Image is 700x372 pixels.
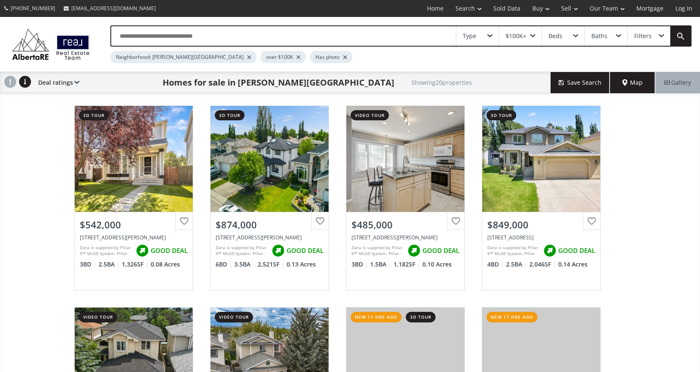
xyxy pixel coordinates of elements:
div: Beds [548,33,562,39]
div: Data is supplied by Pillar 9™ MLS® System. Pillar 9™ is the owner of the copyright in its MLS® Sy... [216,244,267,257]
span: 2.5 BA [506,260,527,269]
a: 3d tour$874,000[STREET_ADDRESS][PERSON_NAME]Data is supplied by Pillar 9™ MLS® System. Pillar 9™ ... [202,97,337,299]
img: rating icon [405,242,422,259]
div: Has photo [310,51,352,63]
div: Map [610,72,655,93]
span: 2,046 SF [529,260,556,269]
button: Save Search [551,72,610,93]
span: 3.5 BA [234,260,256,269]
span: Map [622,78,643,87]
div: $542,000 [80,218,188,231]
img: rating icon [541,242,558,259]
span: GOOD DEAL [422,246,459,255]
div: 91 Mountain Park Drive SE, Calgary, AB T2Z 1S1 [487,234,595,241]
div: Type [463,33,476,39]
div: $849,000 [487,218,595,231]
div: Data is supplied by Pillar 9™ MLS® System. Pillar 9™ is the owner of the copyright in its MLS® Sy... [487,244,539,257]
div: Baths [591,33,607,39]
span: 0.14 Acres [558,260,588,269]
div: 214 Mount Lorette Place SE, Calgary, AB T2Z2L9 [80,234,188,241]
span: 2.5 BA [98,260,120,269]
a: [EMAIL_ADDRESS][DOMAIN_NAME] [59,0,160,16]
span: 0.08 Acres [151,260,180,269]
div: 16 Mckinley Road SE, Calgary, AB T2Z 1T6 [351,234,459,241]
span: 1,326 SF [122,260,149,269]
span: 3 BD [351,260,368,269]
span: 0.13 Acres [287,260,316,269]
a: 3d tour$542,000[STREET_ADDRESS][PERSON_NAME]Data is supplied by Pillar 9™ MLS® System. Pillar 9™ ... [66,97,202,299]
span: 4 BD [487,260,504,269]
div: $874,000 [216,218,323,231]
a: 3d tour$849,000[STREET_ADDRESS]Data is supplied by Pillar 9™ MLS® System. Pillar 9™ is the owner ... [473,97,609,299]
span: 2,521 SF [258,260,284,269]
div: Data is supplied by Pillar 9™ MLS® System. Pillar 9™ is the owner of the copyright in its MLS® Sy... [80,244,132,257]
div: 54 Mckenzie Lake Manor SE, Calgary, AB T2Z 1Y2 [216,234,323,241]
img: Logo [8,27,93,62]
div: $100K+ [506,33,526,39]
div: Filters [634,33,652,39]
span: GOOD DEAL [558,246,595,255]
span: 0.10 Acres [422,260,452,269]
h2: Showing 20 properties [411,79,472,86]
div: Data is supplied by Pillar 9™ MLS® System. Pillar 9™ is the owner of the copyright in its MLS® Sy... [351,244,403,257]
span: [EMAIL_ADDRESS][DOMAIN_NAME] [71,5,156,12]
h1: Homes for sale in [PERSON_NAME][GEOGRAPHIC_DATA] [163,77,394,89]
div: $485,000 [351,218,459,231]
div: over $100K [261,51,306,63]
span: 1.5 BA [370,260,391,269]
span: GOOD DEAL [151,246,188,255]
span: [PHONE_NUMBER] [11,5,55,12]
div: Deal ratings [34,72,79,93]
span: Gallery [664,78,691,87]
a: video tour$485,000[STREET_ADDRESS][PERSON_NAME]Data is supplied by Pillar 9™ MLS® System. Pillar ... [337,97,473,299]
span: 3 BD [80,260,96,269]
div: Gallery [655,72,700,93]
span: GOOD DEAL [287,246,323,255]
div: Neighborhood: [PERSON_NAME][GEOGRAPHIC_DATA] [110,51,256,63]
img: rating icon [134,242,151,259]
span: 1,182 SF [394,260,420,269]
img: rating icon [270,242,287,259]
span: 6 BD [216,260,232,269]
